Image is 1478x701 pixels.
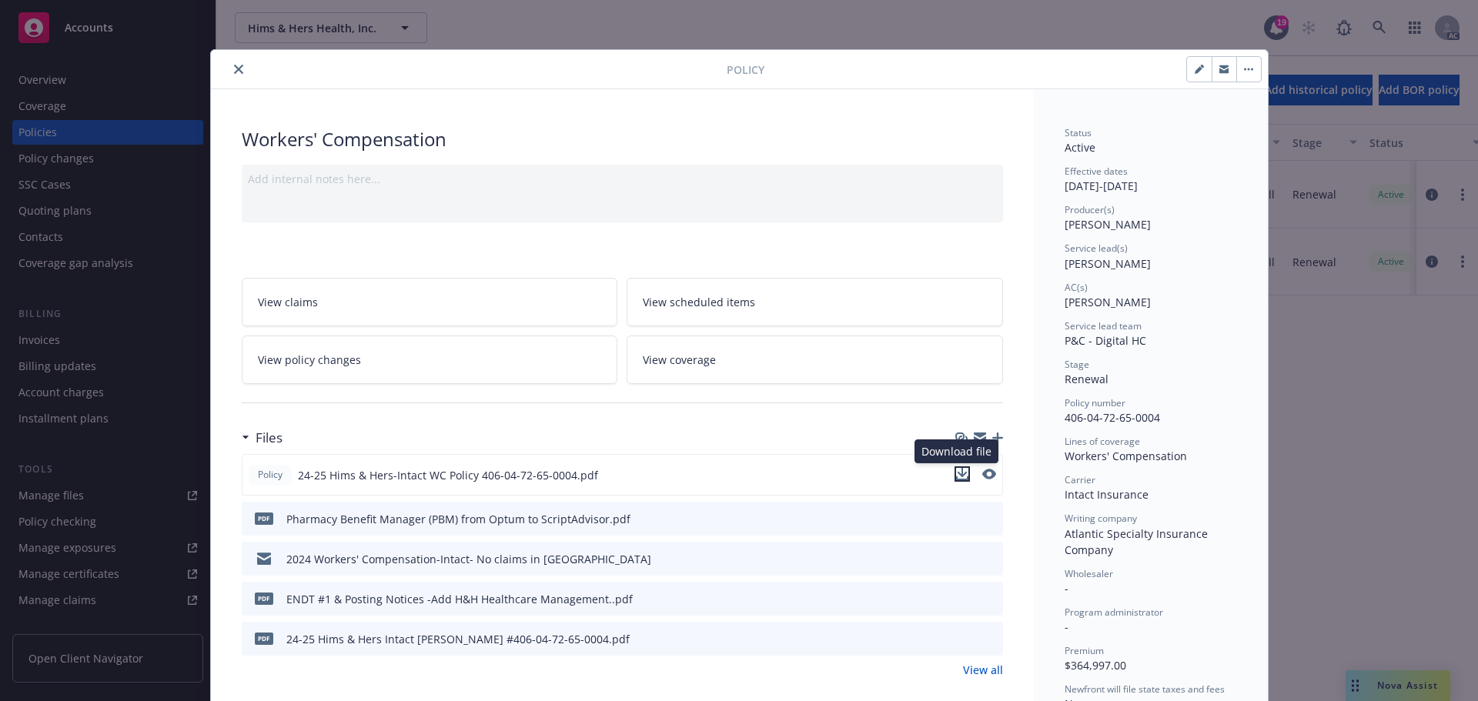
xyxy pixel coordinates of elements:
[1065,242,1128,255] span: Service lead(s)
[1065,448,1237,464] div: Workers' Compensation
[982,466,996,484] button: preview file
[958,631,971,647] button: download file
[248,171,997,187] div: Add internal notes here...
[727,62,764,78] span: Policy
[983,591,997,607] button: preview file
[1065,487,1149,502] span: Intact Insurance
[1065,473,1095,486] span: Carrier
[1065,683,1225,696] span: Newfront will file state taxes and fees
[256,428,283,448] h3: Files
[627,335,1003,384] a: View coverage
[255,633,273,644] span: pdf
[963,662,1003,678] a: View all
[229,60,248,78] button: close
[643,352,716,368] span: View coverage
[958,511,971,527] button: download file
[983,511,997,527] button: preview file
[958,591,971,607] button: download file
[643,294,755,310] span: View scheduled items
[955,466,970,484] button: download file
[1065,567,1113,580] span: Wholesaler
[1065,165,1128,178] span: Effective dates
[958,551,971,567] button: download file
[955,466,970,482] button: download file
[982,469,996,479] button: preview file
[915,439,998,463] div: Download file
[1065,606,1163,619] span: Program administrator
[1065,658,1126,673] span: $364,997.00
[1065,203,1115,216] span: Producer(s)
[1065,396,1125,409] span: Policy number
[1065,126,1092,139] span: Status
[258,294,318,310] span: View claims
[258,352,361,368] span: View policy changes
[242,428,283,448] div: Files
[1065,217,1151,232] span: [PERSON_NAME]
[627,278,1003,326] a: View scheduled items
[1065,644,1104,657] span: Premium
[1065,619,1068,634] span: -
[298,467,598,483] span: 24-25 Hims & Hers-Intact WC Policy 406-04-72-65-0004.pdf
[286,511,630,527] div: Pharmacy Benefit Manager (PBM) from Optum to ScriptAdvisor.pdf
[1065,581,1068,596] span: -
[1065,319,1142,332] span: Service lead team
[1065,295,1151,309] span: [PERSON_NAME]
[286,551,651,567] div: 2024 Workers' Compensation-Intact- No claims in [GEOGRAPHIC_DATA]
[242,335,618,384] a: View policy changes
[983,551,997,567] button: preview file
[1065,256,1151,271] span: [PERSON_NAME]
[255,468,286,482] span: Policy
[255,593,273,604] span: pdf
[1065,410,1160,425] span: 406-04-72-65-0004
[1065,165,1237,194] div: [DATE] - [DATE]
[1065,435,1140,448] span: Lines of coverage
[255,512,273,524] span: pdf
[1065,281,1088,294] span: AC(s)
[983,631,997,647] button: preview file
[242,278,618,326] a: View claims
[1065,358,1089,371] span: Stage
[1065,526,1211,557] span: Atlantic Specialty Insurance Company
[1065,140,1095,155] span: Active
[1065,512,1137,525] span: Writing company
[286,591,633,607] div: ENDT #1 & Posting Notices -Add H&H Healthcare Management..pdf
[1065,333,1146,348] span: P&C - Digital HC
[242,126,1003,152] div: Workers' Compensation
[286,631,630,647] div: 24-25 Hims & Hers Intact [PERSON_NAME] #406-04-72-65-0004.pdf
[1065,372,1108,386] span: Renewal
